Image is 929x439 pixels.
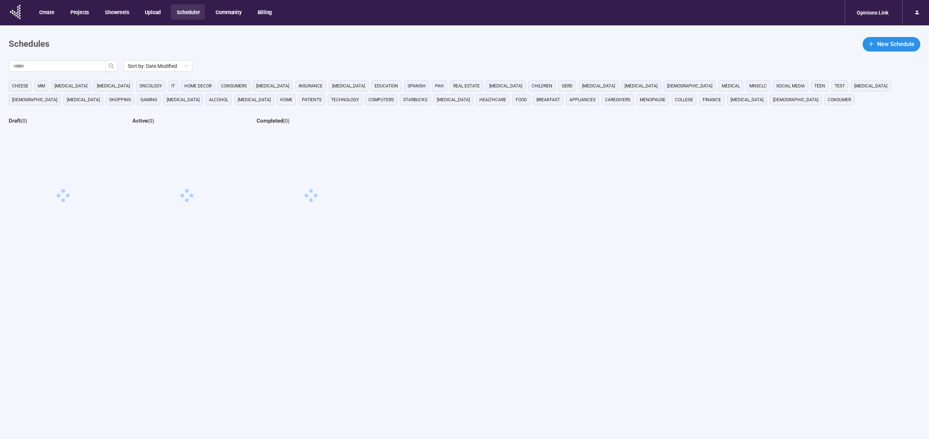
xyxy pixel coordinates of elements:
span: cheese [12,82,28,90]
span: search [109,63,114,69]
span: children [532,82,552,90]
span: computers [368,96,394,103]
span: it [171,82,175,90]
span: New Schedule [877,40,914,49]
h2: Draft [9,118,21,124]
button: Scheduler [171,4,205,20]
span: technology [331,96,359,103]
span: MM [38,82,45,90]
button: Projects [65,4,94,20]
span: real estate [453,82,480,90]
span: mnsclc [749,82,767,90]
span: [MEDICAL_DATA] [437,96,470,103]
button: search [106,60,117,72]
h2: Active [132,118,148,124]
button: Upload [139,4,166,20]
span: Insurance [299,82,323,90]
span: Patients [302,96,322,103]
span: [MEDICAL_DATA] [167,96,200,103]
span: oncology [139,82,162,90]
h1: Schedules [9,37,49,51]
span: GERD [562,82,573,90]
span: Sort by: Date Modified [128,61,188,71]
div: Opinions Link [852,6,893,20]
span: [DEMOGRAPHIC_DATA] [12,96,57,103]
button: plusNew Schedule [863,37,920,52]
span: [MEDICAL_DATA] [54,82,87,90]
span: appliances [569,96,596,103]
span: [MEDICAL_DATA] [332,82,365,90]
span: home decor [184,82,212,90]
span: [MEDICAL_DATA] [854,82,887,90]
button: Showreels [99,4,134,20]
span: starbucks [403,96,427,103]
span: breakfast [536,96,560,103]
span: menopause [640,96,666,103]
span: [MEDICAL_DATA] [489,82,522,90]
span: college [675,96,693,103]
span: Teen [814,82,825,90]
span: Spanish [408,82,426,90]
button: Community [210,4,246,20]
span: shopping [109,96,131,103]
span: [DEMOGRAPHIC_DATA] [667,82,712,90]
span: [MEDICAL_DATA] [256,82,289,90]
span: caregivers [605,96,630,103]
span: ( 0 ) [148,118,154,124]
span: ( 0 ) [21,118,27,124]
span: PAH [435,82,444,90]
span: consumer [828,96,851,103]
h2: Completed [257,118,283,124]
span: [DEMOGRAPHIC_DATA] [773,96,818,103]
span: [MEDICAL_DATA] [97,82,130,90]
span: [MEDICAL_DATA] [238,96,271,103]
span: Test [835,82,845,90]
span: healthcare [479,96,506,103]
span: ( 0 ) [283,118,290,124]
span: home [280,96,292,103]
span: Food [516,96,527,103]
button: Billing [252,4,277,20]
span: finance [703,96,721,103]
span: medical [722,82,740,90]
span: [MEDICAL_DATA] [67,96,100,103]
span: education [375,82,398,90]
span: consumers [221,82,247,90]
span: [MEDICAL_DATA] [730,96,764,103]
span: [MEDICAL_DATA] [582,82,615,90]
button: Create [33,4,60,20]
span: [MEDICAL_DATA] [625,82,658,90]
span: alcohol [209,96,228,103]
span: plus [868,41,874,47]
span: gaming [140,96,157,103]
span: social media [776,82,805,90]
